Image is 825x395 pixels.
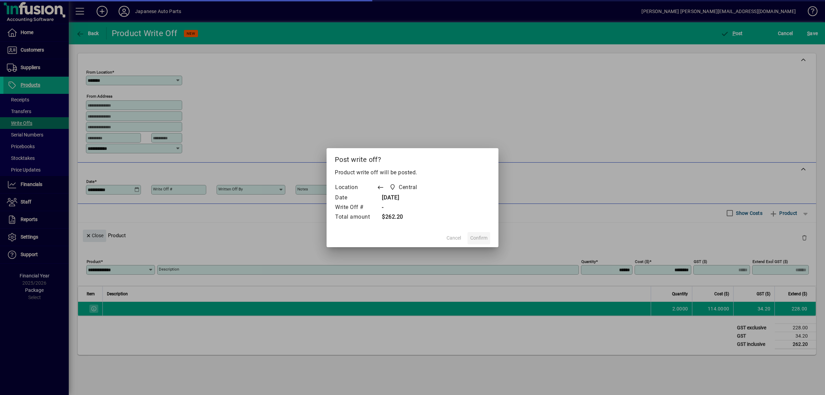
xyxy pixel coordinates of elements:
[335,168,490,177] p: Product write off will be posted.
[399,183,417,191] span: Central
[377,193,430,203] td: [DATE]
[387,183,420,192] span: Central
[377,203,430,212] td: -
[335,203,377,212] td: Write Off #
[335,212,377,222] td: Total amount
[335,193,377,203] td: Date
[335,182,377,193] td: Location
[327,148,498,168] h2: Post write off?
[377,212,430,222] td: $262.20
